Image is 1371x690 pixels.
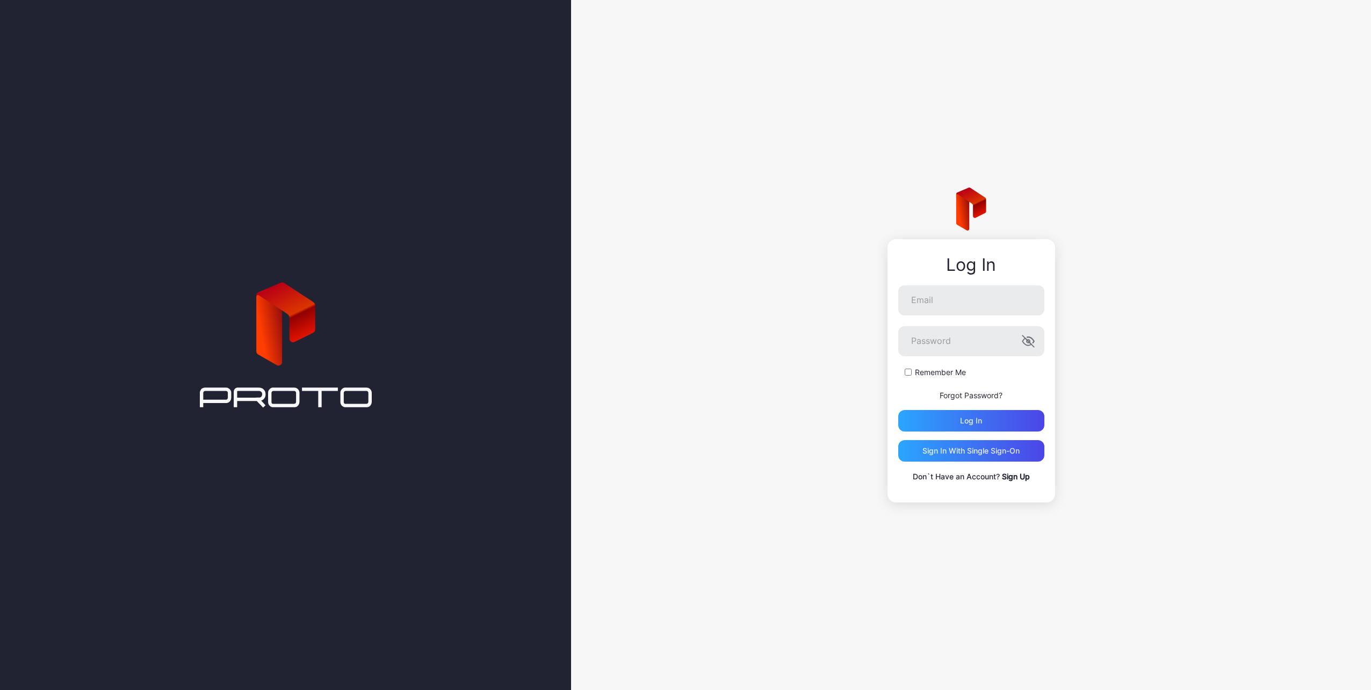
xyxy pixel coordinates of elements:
button: Sign in With Single Sign-On [898,440,1044,462]
div: Sign in With Single Sign-On [922,447,1020,455]
a: Forgot Password? [940,391,1002,400]
a: Sign Up [1002,472,1030,481]
p: Don`t Have an Account? [898,470,1044,483]
input: Email [898,285,1044,315]
div: Log in [960,416,982,425]
div: Log In [898,255,1044,275]
button: Password [1022,335,1035,348]
label: Remember Me [915,367,966,378]
input: Password [898,326,1044,356]
button: Log in [898,410,1044,432]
